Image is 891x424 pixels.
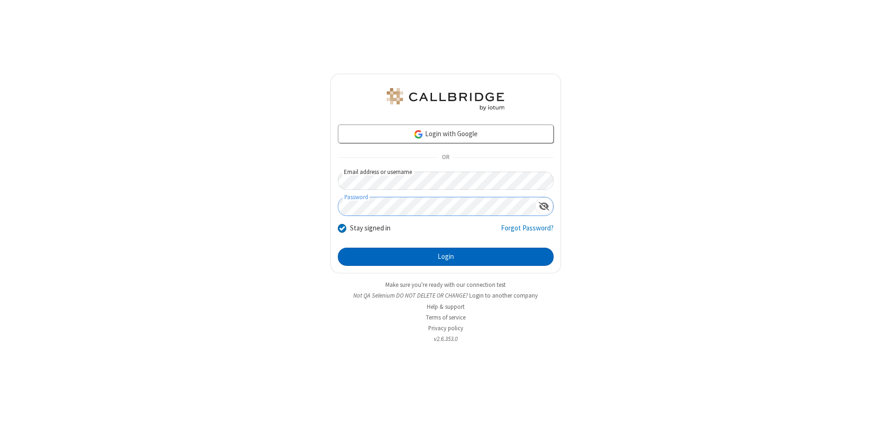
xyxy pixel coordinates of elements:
input: Password [338,197,535,215]
li: v2.6.353.0 [330,334,561,343]
a: Make sure you're ready with our connection test [385,281,506,289]
img: google-icon.png [413,129,424,139]
label: Stay signed in [350,223,391,234]
input: Email address or username [338,172,554,190]
div: Show password [535,197,553,215]
button: Login to another company [469,291,538,300]
li: Not QA Selenium DO NOT DELETE OR CHANGE? [330,291,561,300]
a: Forgot Password? [501,223,554,241]
a: Privacy policy [428,324,463,332]
span: OR [438,151,453,164]
button: Login [338,248,554,266]
a: Login with Google [338,125,554,143]
a: Help & support [427,303,465,311]
a: Terms of service [426,313,466,321]
img: QA Selenium DO NOT DELETE OR CHANGE [385,88,506,111]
